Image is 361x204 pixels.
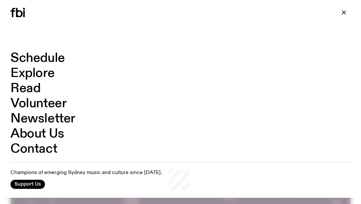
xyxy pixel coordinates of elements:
[11,52,65,64] a: Schedule
[11,113,75,125] a: Newsletter
[14,181,41,187] span: Support Us
[11,128,64,140] a: About Us
[11,170,162,176] p: Champions of emerging Sydney music and culture since [DATE].
[11,180,45,189] button: Support Us
[11,67,54,80] a: Explore
[11,82,40,95] a: Read
[11,143,57,155] a: Contact
[11,97,66,110] a: Volunteer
